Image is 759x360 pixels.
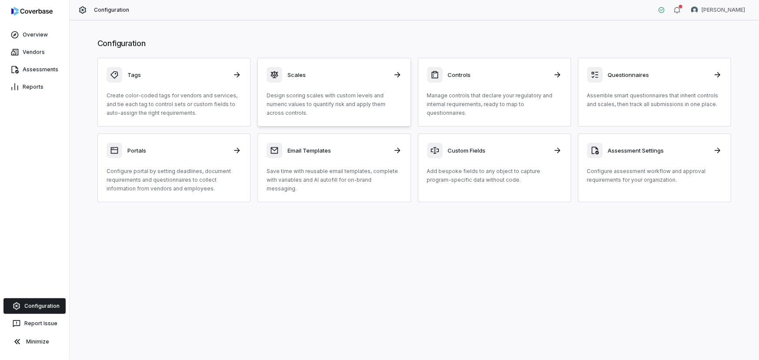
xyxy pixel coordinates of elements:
[267,91,401,117] p: Design scoring scales with custom levels and numeric values to quantify risk and apply them acros...
[94,7,130,13] span: Configuration
[427,91,562,117] p: Manage controls that declare your regulatory and internal requirements, ready to map to questionn...
[257,133,411,202] a: Email TemplatesSave time with reusable email templates, complete with variables and AI autofill f...
[127,147,227,154] h3: Portals
[686,3,750,17] button: Nic Weilbacher avatar[PERSON_NAME]
[97,38,731,49] h1: Configuration
[257,58,411,127] a: ScalesDesign scoring scales with custom levels and numeric values to quantify risk and apply them...
[3,298,66,314] a: Configuration
[2,79,67,95] a: Reports
[578,133,731,202] a: Assessment SettingsConfigure assessment workflow and approval requirements for your organization.
[288,147,388,154] h3: Email Templates
[2,44,67,60] a: Vendors
[448,147,548,154] h3: Custom Fields
[97,58,251,127] a: TagsCreate color-coded tags for vendors and services, and tie each tag to control sets or custom ...
[2,27,67,43] a: Overview
[427,167,562,184] p: Add bespoke fields to any object to capture program-specific data without code.
[3,333,66,350] button: Minimize
[11,7,53,16] img: logo-D7KZi-bG.svg
[578,58,731,127] a: QuestionnairesAssemble smart questionnaires that inherit controls and scales, then track all subm...
[288,71,388,79] h3: Scales
[702,7,745,13] span: [PERSON_NAME]
[107,167,241,193] p: Configure portal by setting deadlines, document requirements and questionnaires to collect inform...
[418,133,571,202] a: Custom FieldsAdd bespoke fields to any object to capture program-specific data without code.
[107,91,241,117] p: Create color-coded tags for vendors and services, and tie each tag to control sets or custom fiel...
[127,71,227,79] h3: Tags
[587,91,722,109] p: Assemble smart questionnaires that inherit controls and scales, then track all submissions in one...
[587,167,722,184] p: Configure assessment workflow and approval requirements for your organization.
[97,133,251,202] a: PortalsConfigure portal by setting deadlines, document requirements and questionnaires to collect...
[2,62,67,77] a: Assessments
[267,167,401,193] p: Save time with reusable email templates, complete with variables and AI autofill for on-brand mes...
[608,147,708,154] h3: Assessment Settings
[3,316,66,331] button: Report Issue
[608,71,708,79] h3: Questionnaires
[691,7,698,13] img: Nic Weilbacher avatar
[448,71,548,79] h3: Controls
[418,58,571,127] a: ControlsManage controls that declare your regulatory and internal requirements, ready to map to q...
